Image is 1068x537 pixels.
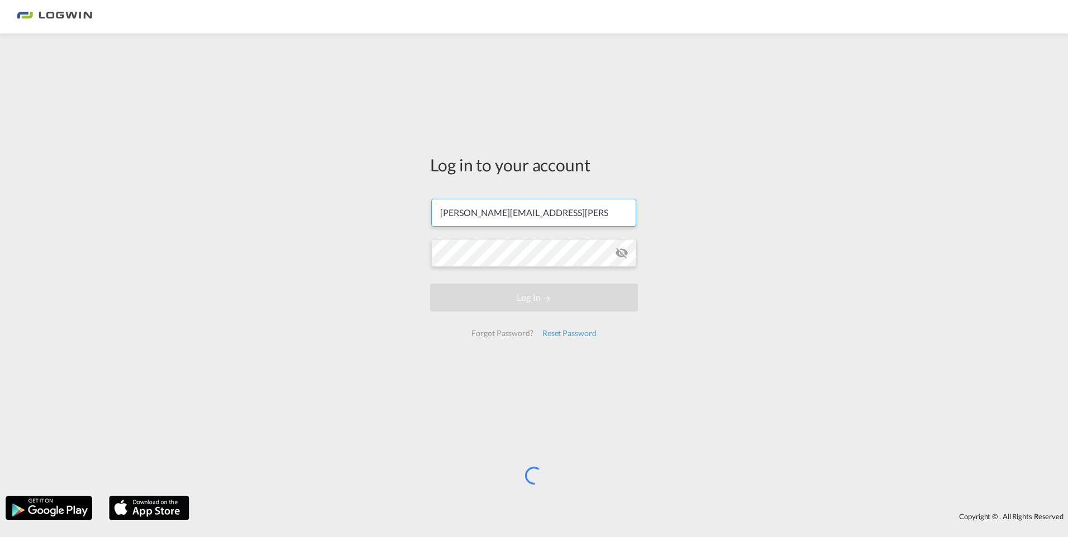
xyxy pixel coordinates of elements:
[17,4,92,30] img: 2761ae10d95411efa20a1f5e0282d2d7.png
[108,495,190,521] img: apple.png
[430,284,638,311] button: LOGIN
[430,153,638,176] div: Log in to your account
[615,246,628,260] md-icon: icon-eye-off
[4,495,93,521] img: google.png
[467,323,537,343] div: Forgot Password?
[195,507,1068,526] div: Copyright © . All Rights Reserved
[538,323,601,343] div: Reset Password
[431,199,636,227] input: Enter email/phone number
